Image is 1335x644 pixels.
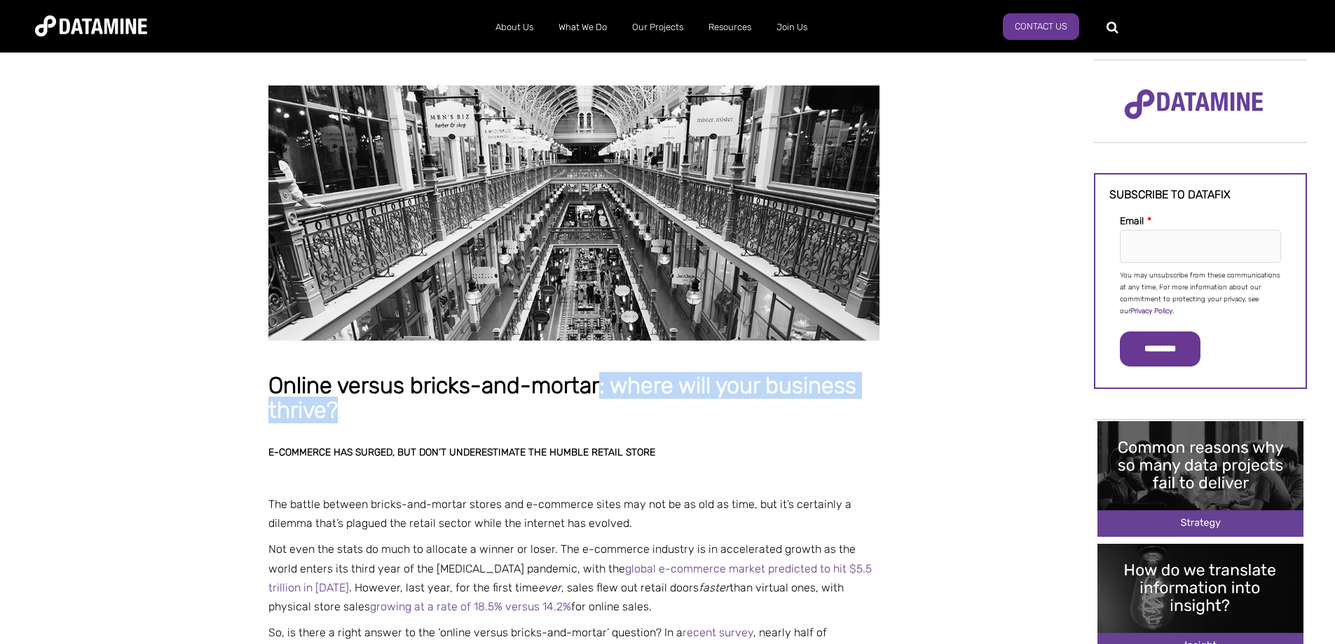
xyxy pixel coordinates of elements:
img: Online vs Brick and Mortar_Hero Image-1 [268,85,879,340]
a: Our Projects [619,9,696,46]
p: The battle between bricks-and-mortar stores and e-commerce sites may not be as old as time, but i... [268,495,879,533]
em: ever [538,581,561,594]
img: Datamine [35,15,147,36]
img: Common reasons why so many data projects fail to deliver [1097,421,1303,537]
a: global e-commerce market predicted to hit $5.5 trillion in [DATE] [268,562,872,594]
em: faster [699,581,730,594]
a: What We Do [546,9,619,46]
p: You may unsubscribe from these communications at any time. For more information about our commitm... [1120,270,1281,317]
span: Email [1120,215,1144,227]
a: Resources [696,9,764,46]
span: E-commerce has surged, but don’t underestimate the humble retail store [268,446,655,458]
a: recent survey [683,626,753,639]
img: Datamine Logo No Strapline - Purple [1115,80,1273,129]
strong: Online versus bricks-and-mortar: where will your business thrive? [268,372,856,424]
a: Join Us [764,9,820,46]
h3: Subscribe to datafix [1109,189,1292,201]
a: About Us [483,9,546,46]
a: Contact Us [1003,13,1079,40]
p: Not even the stats do much to allocate a winner or loser. The e-commerce industry is in accelerat... [268,540,879,616]
a: Privacy Policy [1130,307,1172,315]
a: growing at a rate of 18.5% versus 14.2% [370,600,571,613]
